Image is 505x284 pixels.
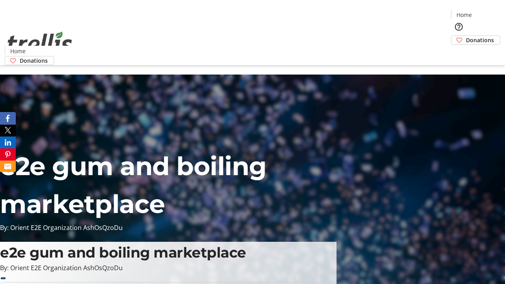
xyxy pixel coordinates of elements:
[451,45,467,60] button: Cart
[451,19,467,35] button: Help
[5,23,75,62] img: Orient E2E Organization AshOsQzoDu's Logo
[5,47,30,55] a: Home
[5,56,54,65] a: Donations
[456,11,472,19] span: Home
[466,36,494,44] span: Donations
[20,56,48,65] span: Donations
[451,11,477,19] a: Home
[10,47,26,55] span: Home
[451,35,500,45] a: Donations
